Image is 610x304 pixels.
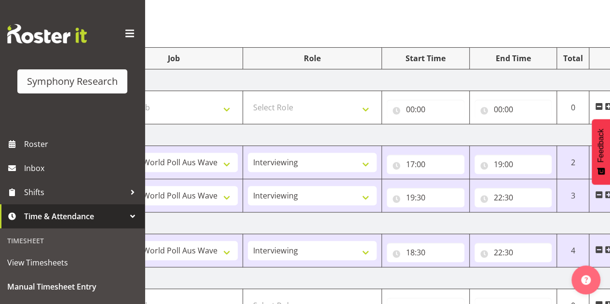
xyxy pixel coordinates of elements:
[557,234,589,267] td: 4
[7,24,87,43] img: Rosterit website logo
[2,251,142,275] a: View Timesheets
[24,209,125,224] span: Time & Attendance
[387,188,464,207] input: Click to select...
[248,53,377,64] div: Role
[596,129,605,162] span: Feedback
[562,53,584,64] div: Total
[2,275,142,299] a: Manual Timesheet Entry
[474,243,552,262] input: Click to select...
[474,100,552,119] input: Click to select...
[387,100,464,119] input: Click to select...
[557,179,589,212] td: 3
[557,91,589,124] td: 0
[7,279,137,294] span: Manual Timesheet Entry
[24,185,125,199] span: Shifts
[474,188,552,207] input: Click to select...
[27,74,118,89] div: Symphony Research
[24,137,140,151] span: Roster
[109,53,238,64] div: Job
[592,119,610,185] button: Feedback - Show survey
[387,53,464,64] div: Start Time
[581,275,591,285] img: help-xxl-2.png
[24,161,140,175] span: Inbox
[474,155,552,174] input: Click to select...
[387,243,464,262] input: Click to select...
[7,255,137,270] span: View Timesheets
[474,53,552,64] div: End Time
[2,231,142,251] div: Timesheet
[557,146,589,179] td: 2
[387,155,464,174] input: Click to select...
